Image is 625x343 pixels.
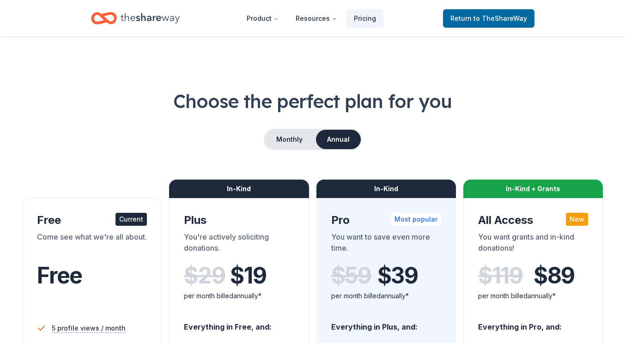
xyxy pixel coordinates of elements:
[391,213,441,226] div: Most popular
[316,130,361,149] button: Annual
[463,180,603,198] div: In-Kind + Grants
[473,14,527,22] span: to TheShareWay
[52,323,126,334] span: 5 profile views / month
[478,213,588,228] div: All Access
[184,213,294,228] div: Plus
[331,290,441,301] div: per month billed annually*
[37,231,147,257] div: Come see what we're all about.
[239,9,286,28] button: Product
[478,290,588,301] div: per month billed annually*
[184,313,294,333] div: Everything in Free, and:
[478,313,588,333] div: Everything in Pro, and:
[346,9,383,28] a: Pricing
[184,231,294,257] div: You're actively soliciting donations.
[288,9,345,28] button: Resources
[230,263,266,289] span: $ 19
[239,7,383,29] nav: Main
[91,7,180,29] a: Home
[37,262,82,289] span: Free
[534,263,575,289] span: $ 89
[443,9,534,28] a: Returnto TheShareWay
[115,213,147,226] div: Current
[478,231,588,257] div: You want grants and in-kind donations!
[184,290,294,301] div: per month billed annually*
[331,313,441,333] div: Everything in Plus, and:
[566,213,588,226] div: New
[331,213,441,228] div: Pro
[37,213,147,228] div: Free
[316,180,456,198] div: In-Kind
[265,130,314,149] button: Monthly
[169,180,309,198] div: In-Kind
[450,13,527,24] span: Return
[331,231,441,257] div: You want to save even more time.
[377,263,418,289] span: $ 39
[22,88,603,114] h1: Choose the perfect plan for you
